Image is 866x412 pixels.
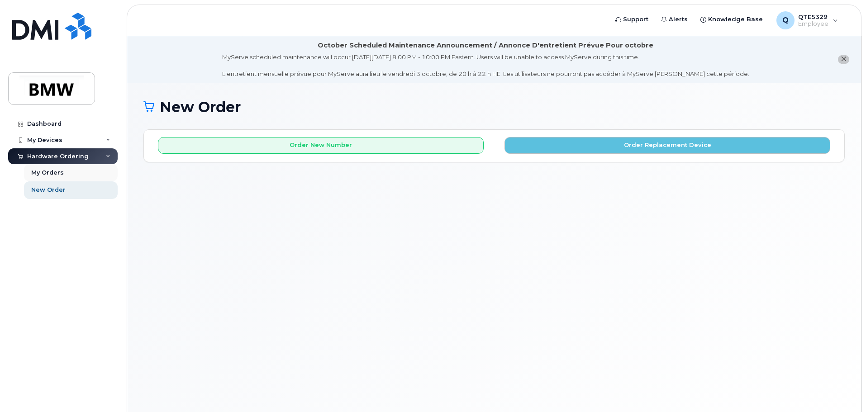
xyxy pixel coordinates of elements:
h1: New Order [143,99,845,115]
button: Order New Number [158,137,484,154]
div: MyServe scheduled maintenance will occur [DATE][DATE] 8:00 PM - 10:00 PM Eastern. Users will be u... [222,53,749,78]
button: Order Replacement Device [504,137,830,154]
iframe: Messenger Launcher [827,373,859,405]
div: October Scheduled Maintenance Announcement / Annonce D'entretient Prévue Pour octobre [318,41,653,50]
button: close notification [838,55,849,64]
